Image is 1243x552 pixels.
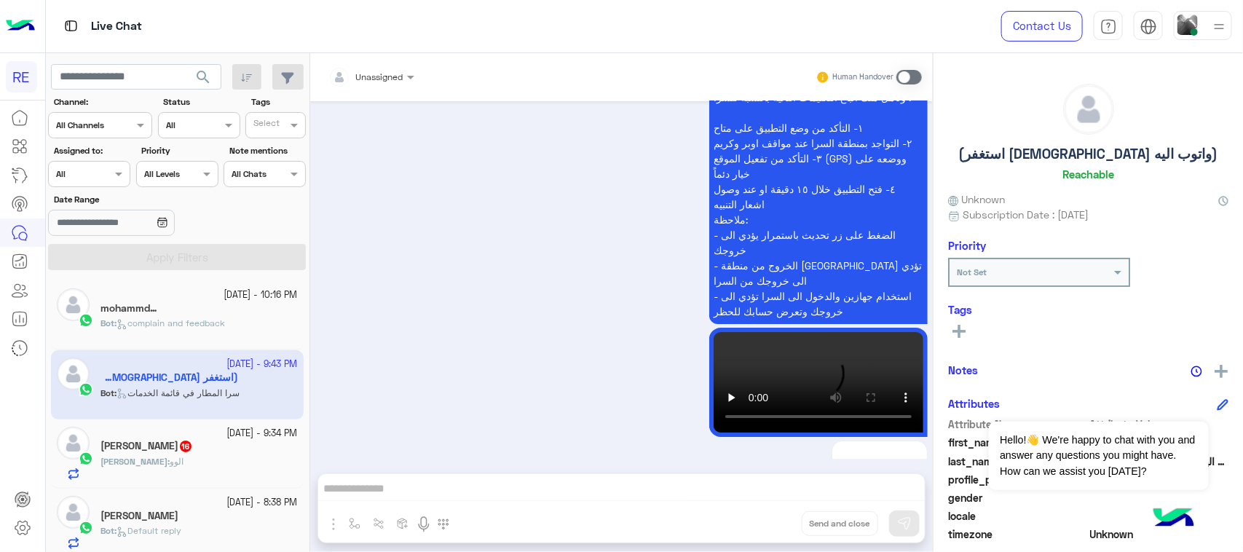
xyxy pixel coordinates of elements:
span: Unknown [948,192,1005,207]
span: Unknown [1090,527,1229,542]
span: null [1090,508,1229,524]
label: Status [163,95,238,109]
span: [PERSON_NAME] [100,456,167,467]
span: الوو [170,456,184,467]
span: Hello!👋 We're happy to chat with you and answer any questions you might have. How can we assist y... [989,422,1208,490]
label: Assigned to: [54,144,129,157]
label: Tags [251,95,304,109]
b: : [100,456,170,467]
h6: Priority [948,239,986,252]
img: tab [1100,18,1117,35]
span: search [194,68,212,86]
label: Note mentions [229,144,304,157]
small: [DATE] - 9:34 PM [227,427,298,441]
span: Bot [100,318,114,328]
img: defaultAdmin.png [57,288,90,321]
span: Attribute Name [948,417,1087,432]
img: userImage [1177,15,1198,35]
small: Human Handover [832,71,893,83]
div: RE [6,61,37,92]
span: timezone [948,527,1087,542]
button: search [186,64,221,95]
span: complain and feedback [117,318,225,328]
label: Date Range [54,193,217,206]
img: tab [1140,18,1157,35]
h5: mohammd… [100,302,157,315]
b: Not Set [957,267,987,277]
img: Logo [6,11,35,42]
label: Channel: [54,95,151,109]
img: defaultAdmin.png [57,496,90,529]
span: locale [948,508,1087,524]
img: notes [1191,366,1202,377]
p: Live Chat [91,17,142,36]
a: tab [1094,11,1123,42]
button: Send and close [802,511,878,536]
span: Unassigned [356,71,403,82]
span: profile_pic [948,472,1087,487]
h5: مالك الرويلي [100,510,178,522]
span: Bot [100,525,114,536]
span: gender [948,490,1087,505]
img: WhatsApp [79,521,93,535]
img: WhatsApp [79,313,93,328]
img: defaultAdmin.png [57,427,90,460]
span: 16 [180,441,192,452]
span: Default reply [117,525,181,536]
small: [DATE] - 10:16 PM [224,288,298,302]
a: Contact Us [1001,11,1083,42]
label: Priority [141,144,216,157]
b: : [100,318,117,328]
img: defaultAdmin.png [1064,84,1113,134]
img: WhatsApp [79,452,93,466]
h5: سامي البدراني [100,440,193,452]
small: [DATE] - 8:38 PM [227,496,298,510]
button: Apply Filters [48,244,306,270]
b: : [100,525,117,536]
h6: Tags [948,303,1228,316]
img: hulul-logo.png [1148,494,1199,545]
span: first_name [948,435,1087,450]
h6: Reachable [1062,167,1114,181]
img: profile [1210,17,1228,36]
img: tab [62,17,80,35]
div: Select [251,117,280,133]
h5: (استغفر [DEMOGRAPHIC_DATA] واتوب اليه) [959,146,1218,162]
h6: Attributes [948,397,1000,410]
span: null [1090,490,1229,505]
h6: Notes [948,363,978,376]
span: last_name [948,454,1087,469]
span: Subscription Date : [DATE] [963,207,1089,222]
img: add [1215,365,1228,378]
